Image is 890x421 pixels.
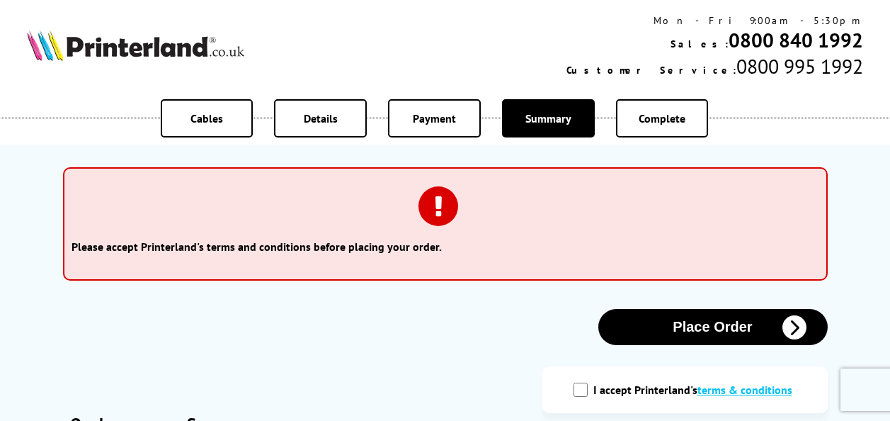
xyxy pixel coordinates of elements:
[593,383,799,397] label: I accept Printerland's
[304,111,338,125] span: Details
[736,53,863,79] span: 0800 995 1992
[639,111,685,125] span: Complete
[190,111,223,125] span: Cables
[27,30,244,60] img: Printerland Logo
[72,240,819,254] li: Please accept Printerland's terms and conditions before placing your order.
[598,309,828,345] button: Place Order
[729,27,863,53] a: 0800 840 1992
[566,64,736,77] span: Customer Service:
[525,111,571,125] span: Summary
[566,14,863,27] div: Mon - Fri 9:00am - 5:30pm
[697,383,792,397] a: modal_tc
[671,38,729,50] span: Sales:
[413,111,456,125] span: Payment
